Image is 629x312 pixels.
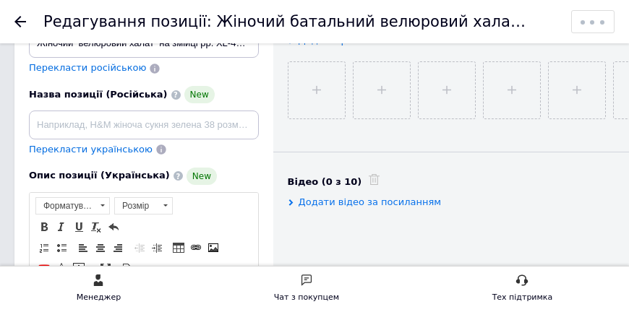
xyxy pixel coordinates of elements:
[110,240,126,256] a: По правому краю
[77,290,121,305] div: Менеджер
[14,14,214,264] body: Редактор, 87BDD11A-7D94-4DD2-97FC-F3409BAB2B71
[36,240,52,256] a: Вставити/видалити нумерований список
[75,240,91,256] a: По лівому краю
[14,14,214,195] p: Халат пошитий з якісного матеріалу – велюр. Це щільна тканина з м'яких ворсом з лицьової сторони ...
[54,261,69,277] a: Вставити іконку
[274,290,339,305] div: Чат з покупцем
[299,196,442,207] span: Додати відео за посиланням
[205,240,221,256] a: Зображення
[114,197,173,214] a: Розмір
[133,264,171,276] span: Джерело
[132,240,147,256] a: Зменшити відступ
[188,240,204,256] a: Вставити/Редагувати посилання (Ctrl+L)
[36,198,95,214] span: Форматування
[54,219,69,235] a: Курсив (Ctrl+I)
[29,110,259,139] input: Наприклад, H&M жіноча сукня зелена 38 розмір вечірня максі з блискітками
[29,144,153,155] span: Перекласти українською
[29,89,168,100] span: Назва позиції (Російська)
[36,261,52,277] a: Додати відео з YouTube
[35,197,110,214] a: Форматування
[492,290,553,305] div: Тех підтримка
[14,14,214,195] pre: Перекладений текст: Халат сшит из качественного материала – велюр. Это плотная ткань с мягким вор...
[171,240,187,256] a: Таблиця
[187,168,217,185] span: New
[288,176,362,187] span: Відео (0 з 10)
[149,240,165,256] a: Збільшити відступ
[71,261,92,277] a: Вставити повідомлення
[14,14,214,195] body: Редактор, 40C04D43-C66F-48C6-B24F-B927EF7392AF
[14,16,26,27] div: Повернутися назад
[29,62,146,73] span: Перекласти російською
[119,261,174,277] a: Джерело
[106,219,121,235] a: Повернути (Ctrl+Z)
[29,170,170,181] span: Опис позиції (Українська)
[29,29,259,58] input: Наприклад, H&M жіноча сукня зелена 38 розмір вечірня максі з блискітками
[98,261,114,277] a: Максимізувати
[88,219,104,235] a: Видалити форматування
[36,219,52,235] a: Жирний (Ctrl+B)
[299,35,440,45] span: Додати фото за посиланням
[71,219,87,235] a: Підкреслений (Ctrl+U)
[54,240,69,256] a: Вставити/видалити маркований список
[184,86,215,103] span: New
[93,240,108,256] a: По центру
[115,198,158,214] span: Розмір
